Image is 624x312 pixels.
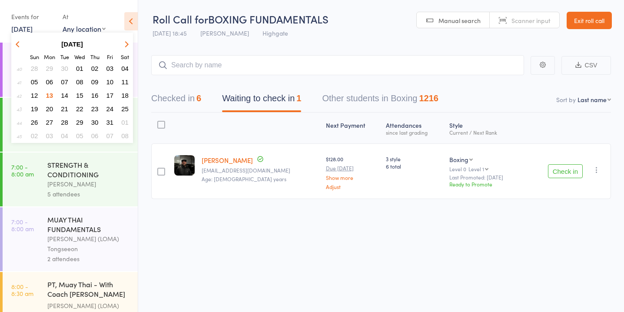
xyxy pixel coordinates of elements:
[386,155,442,163] span: 3 style
[61,132,68,139] span: 04
[151,55,524,75] input: Search by name
[446,116,525,139] div: Style
[106,119,114,126] span: 31
[88,103,102,115] button: 23
[76,65,83,72] span: 01
[47,215,130,234] div: MUAY THAI FUNDAMENTALS
[28,76,41,88] button: 05
[58,90,71,101] button: 14
[11,218,34,232] time: 7:00 - 8:00 am
[222,89,301,112] button: Waiting to check in1
[46,132,53,139] span: 03
[106,65,114,72] span: 03
[46,119,53,126] span: 27
[17,119,22,126] em: 44
[73,130,86,142] button: 05
[30,53,39,60] small: Sunday
[151,89,201,112] button: Checked in6
[44,53,55,60] small: Monday
[103,76,117,88] button: 10
[61,92,68,99] span: 14
[118,63,132,74] button: 04
[449,155,468,164] div: Boxing
[511,16,551,25] span: Scanner input
[88,130,102,142] button: 06
[438,16,481,25] span: Manual search
[91,78,99,86] span: 09
[47,160,130,179] div: STRENGTH & CONDITIONING
[262,29,288,37] span: Highgate
[46,105,53,113] span: 20
[106,132,114,139] span: 07
[153,12,208,26] span: Roll Call for
[31,92,38,99] span: 12
[296,93,301,103] div: 1
[449,174,521,180] small: Last Promoted: [DATE]
[46,78,53,86] span: 06
[118,103,132,115] button: 25
[468,166,484,172] div: Level 1
[3,153,138,206] a: 7:00 -8:00 amSTRENGTH & CONDITIONING[PERSON_NAME]5 attendees
[58,103,71,115] button: 21
[28,63,41,74] button: 28
[322,89,438,112] button: Other students in Boxing1216
[326,165,379,171] small: Due [DATE]
[76,105,83,113] span: 22
[76,132,83,139] span: 05
[326,175,379,180] a: Show more
[118,116,132,128] button: 01
[28,90,41,101] button: 12
[106,78,114,86] span: 10
[103,103,117,115] button: 24
[46,65,53,72] span: 29
[103,116,117,128] button: 31
[61,65,68,72] span: 30
[3,207,138,271] a: 7:00 -8:00 amMUAY THAI FUNDAMENTALS[PERSON_NAME] (LOMA) Tongseeon2 attendees
[73,63,86,74] button: 01
[28,130,41,142] button: 02
[121,65,129,72] span: 04
[386,163,442,170] span: 6 total
[106,105,114,113] span: 24
[31,132,38,139] span: 02
[103,130,117,142] button: 07
[17,65,22,72] em: 40
[76,78,83,86] span: 08
[11,24,33,33] a: [DATE]
[196,93,201,103] div: 6
[548,164,583,178] button: Check in
[11,10,54,24] div: Events for
[61,119,68,126] span: 28
[208,12,329,26] span: BOXING FUNDAMENTALS
[3,98,138,152] a: 6:00 -7:00 amSTRENGTH & CONDITIONING[PERSON_NAME]4 attendees
[47,179,130,189] div: [PERSON_NAME]
[153,29,187,37] span: [DATE] 18:45
[63,24,106,33] div: Any location
[121,105,129,113] span: 25
[121,132,129,139] span: 08
[17,79,21,86] em: 41
[11,163,34,177] time: 7:00 - 8:00 am
[43,76,56,88] button: 06
[103,63,117,74] button: 03
[46,92,53,99] span: 13
[419,93,438,103] div: 1216
[58,116,71,128] button: 28
[202,156,253,165] a: [PERSON_NAME]
[88,76,102,88] button: 09
[63,10,106,24] div: At
[91,92,99,99] span: 16
[200,29,249,37] span: [PERSON_NAME]
[61,78,68,86] span: 07
[118,76,132,88] button: 11
[43,63,56,74] button: 29
[121,53,129,60] small: Saturday
[47,189,130,199] div: 5 attendees
[202,167,319,173] small: benvanhems@gmail.com
[556,95,576,104] label: Sort by
[121,119,129,126] span: 01
[106,92,114,99] span: 17
[43,130,56,142] button: 03
[386,129,442,135] div: since last grading
[31,65,38,72] span: 28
